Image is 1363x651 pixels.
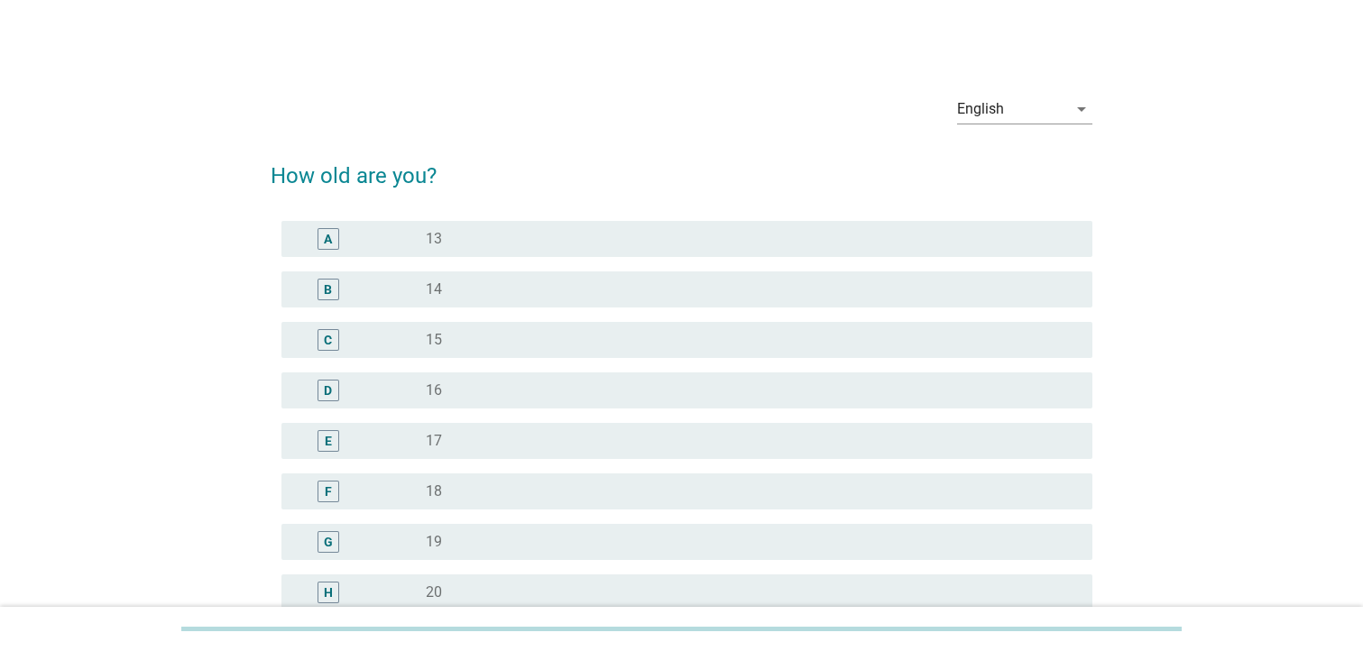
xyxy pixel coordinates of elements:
[426,482,442,500] label: 18
[324,582,333,601] div: H
[324,229,332,248] div: A
[271,142,1092,192] h2: How old are you?
[426,230,442,248] label: 13
[325,481,332,500] div: F
[957,101,1004,117] div: English
[426,432,442,450] label: 17
[325,431,332,450] div: E
[426,533,442,551] label: 19
[1071,98,1092,120] i: arrow_drop_down
[324,381,332,399] div: D
[426,280,442,298] label: 14
[324,532,333,551] div: G
[324,280,332,298] div: B
[426,583,442,601] label: 20
[426,331,442,349] label: 15
[324,330,332,349] div: C
[426,381,442,399] label: 16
